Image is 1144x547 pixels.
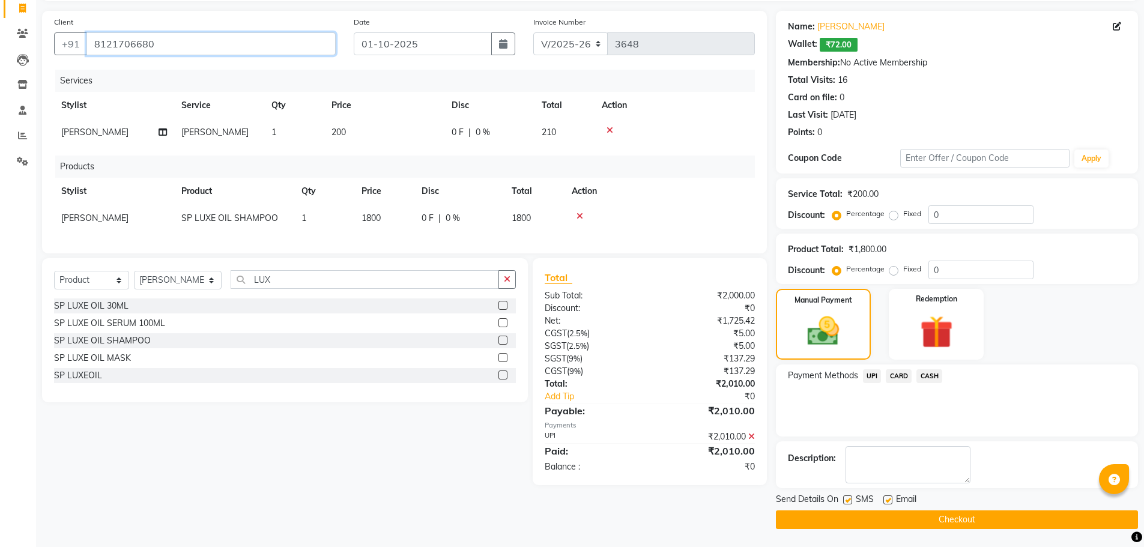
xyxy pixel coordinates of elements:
[569,328,587,338] span: 2.5%
[545,420,754,431] div: Payments
[54,17,73,28] label: Client
[650,340,764,352] div: ₹5.00
[536,461,650,473] div: Balance :
[504,178,564,205] th: Total
[788,209,825,222] div: Discount:
[910,312,963,352] img: _gift.svg
[545,271,572,284] span: Total
[55,156,764,178] div: Products
[650,461,764,473] div: ₹0
[846,208,885,219] label: Percentage
[650,431,764,443] div: ₹2,010.00
[840,91,844,104] div: 0
[446,212,460,225] span: 0 %
[794,295,852,306] label: Manual Payment
[650,289,764,302] div: ₹2,000.00
[181,213,278,223] span: SP LUXE OIL SHAMPOO
[788,91,837,104] div: Card on file:
[174,92,264,119] th: Service
[414,178,504,205] th: Disc
[564,178,755,205] th: Action
[354,17,370,28] label: Date
[569,354,580,363] span: 9%
[54,92,174,119] th: Stylist
[788,38,817,52] div: Wallet:
[54,178,174,205] th: Stylist
[362,213,381,223] span: 1800
[788,20,815,33] div: Name:
[831,109,856,121] div: [DATE]
[650,365,764,378] div: ₹137.29
[569,341,587,351] span: 2.5%
[820,38,858,52] span: ₹72.00
[569,366,581,376] span: 9%
[536,403,650,418] div: Payable:
[354,178,414,205] th: Price
[788,56,1126,69] div: No Active Membership
[54,317,165,330] div: SP LUXE OIL SERUM 100ML
[776,510,1138,529] button: Checkout
[536,327,650,340] div: ( )
[903,208,921,219] label: Fixed
[788,56,840,69] div: Membership:
[536,289,650,302] div: Sub Total:
[468,126,471,139] span: |
[536,378,650,390] div: Total:
[650,352,764,365] div: ₹137.29
[452,126,464,139] span: 0 F
[444,92,534,119] th: Disc
[536,340,650,352] div: ( )
[903,264,921,274] label: Fixed
[542,127,556,138] span: 210
[174,178,294,205] th: Product
[264,92,324,119] th: Qty
[650,403,764,418] div: ₹2,010.00
[788,126,815,139] div: Points:
[54,32,88,55] button: +91
[846,264,885,274] label: Percentage
[650,444,764,458] div: ₹2,010.00
[331,127,346,138] span: 200
[422,212,434,225] span: 0 F
[849,243,886,256] div: ₹1,800.00
[61,213,129,223] span: [PERSON_NAME]
[231,270,500,289] input: Search or Scan
[650,302,764,315] div: ₹0
[595,92,755,119] th: Action
[536,444,650,458] div: Paid:
[916,369,942,383] span: CASH
[54,334,151,347] div: SP LUXE OIL SHAMPOO
[536,365,650,378] div: ( )
[534,92,595,119] th: Total
[55,70,764,92] div: Services
[536,390,668,403] a: Add Tip
[838,74,847,86] div: 16
[545,328,567,339] span: CGST
[512,213,531,223] span: 1800
[788,152,901,165] div: Coupon Code
[1074,150,1109,168] button: Apply
[788,264,825,277] div: Discount:
[545,366,567,376] span: CGST
[788,74,835,86] div: Total Visits:
[886,369,912,383] span: CARD
[271,127,276,138] span: 1
[776,493,838,508] span: Send Details On
[650,327,764,340] div: ₹5.00
[476,126,490,139] span: 0 %
[916,294,957,304] label: Redemption
[817,20,885,33] a: [PERSON_NAME]
[61,127,129,138] span: [PERSON_NAME]
[797,313,849,349] img: _cash.svg
[847,188,879,201] div: ₹200.00
[650,378,764,390] div: ₹2,010.00
[54,300,129,312] div: SP LUXE OIL 30ML
[536,315,650,327] div: Net:
[856,493,874,508] span: SMS
[669,390,764,403] div: ₹0
[536,302,650,315] div: Discount:
[438,212,441,225] span: |
[817,126,822,139] div: 0
[788,188,843,201] div: Service Total:
[324,92,444,119] th: Price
